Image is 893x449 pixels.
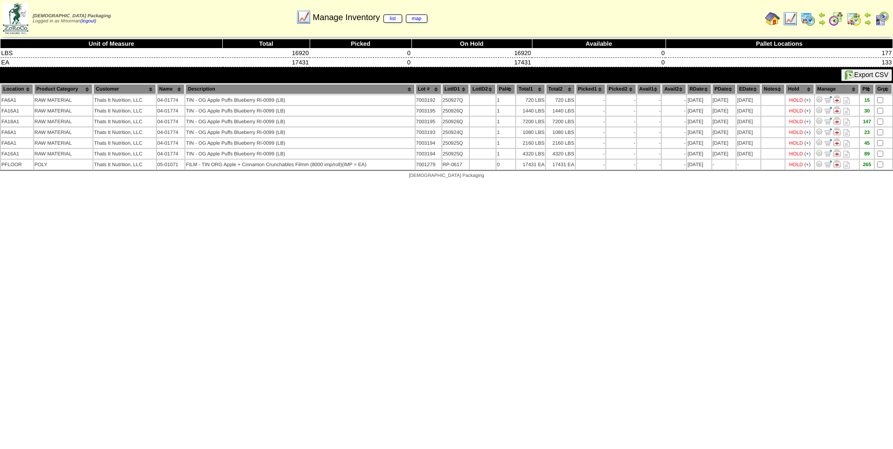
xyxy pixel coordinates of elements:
[576,106,606,116] td: -
[34,160,93,169] td: POLY
[310,49,411,58] td: 0
[157,117,184,126] td: 04-01774
[712,117,736,126] td: [DATE]
[737,106,760,116] td: [DATE]
[824,128,832,135] img: Move
[637,95,661,105] td: -
[824,117,832,125] img: Move
[801,11,815,26] img: calendarprod.gif
[546,127,575,137] td: 1080 LBS
[1,138,33,148] td: FA6A1
[843,129,850,136] i: Note
[815,149,823,157] img: Adjust
[34,138,93,148] td: RAW MATERIAL
[34,127,93,137] td: RAW MATERIAL
[687,160,711,169] td: [DATE]
[496,149,515,159] td: 1
[223,58,310,67] td: 17431
[185,117,414,126] td: TIN - OG Apple Puffs Blueberry RI-0099 (LB)
[804,151,810,157] div: (+)
[712,84,736,94] th: PDate
[606,95,636,105] td: -
[846,11,861,26] img: calendarinout.gif
[824,106,832,114] img: Move
[1,149,33,159] td: FA16A1
[833,117,841,125] img: Manage Hold
[662,138,686,148] td: -
[416,138,441,148] td: 7003194
[843,151,850,158] i: Note
[860,130,873,135] div: 23
[687,106,711,116] td: [DATE]
[860,98,873,103] div: 15
[223,49,310,58] td: 16920
[666,39,893,49] th: Pallet Locations
[843,161,850,168] i: Note
[157,127,184,137] td: 04-01774
[815,139,823,146] img: Adjust
[0,39,223,49] th: Unit of Measure
[843,119,850,126] i: Note
[93,138,156,148] td: Thats It Nutrition, LLC
[737,95,760,105] td: [DATE]
[34,95,93,105] td: RAW MATERIAL
[606,117,636,126] td: -
[93,127,156,137] td: Thats It Nutrition, LLC
[185,84,414,94] th: Description
[34,117,93,126] td: RAW MATERIAL
[845,70,854,80] img: excel.gif
[761,84,785,94] th: Notes
[496,138,515,148] td: 1
[185,138,414,148] td: TIN - OG Apple Puffs Blueberry RI-0099 (LB)
[576,160,606,169] td: -
[833,128,841,135] img: Manage Hold
[34,84,93,94] th: Product Category
[576,127,606,137] td: -
[546,160,575,169] td: 17431 EA
[737,117,760,126] td: [DATE]
[662,95,686,105] td: -
[496,95,515,105] td: 1
[860,119,873,125] div: 147
[185,127,414,137] td: TIN - OG Apple Puffs Blueberry RI-0099 (LB)
[712,95,736,105] td: [DATE]
[33,14,111,24] span: Logged in as Mnorman
[818,19,826,26] img: arrowright.gif
[416,106,441,116] td: 7003195
[406,14,428,23] a: map
[546,138,575,148] td: 2160 LBS
[546,106,575,116] td: 1440 LBS
[687,117,711,126] td: [DATE]
[157,84,184,94] th: Name
[789,130,803,135] div: HOLD
[576,117,606,126] td: -
[843,97,850,104] i: Note
[411,39,532,49] th: On Hold
[0,49,223,58] td: LBS
[33,14,111,19] span: [DEMOGRAPHIC_DATA] Packaging
[864,19,872,26] img: arrowright.gif
[516,127,545,137] td: 1080 LBS
[442,149,469,159] td: 250925Q
[687,127,711,137] td: [DATE]
[93,106,156,116] td: Thats It Nutrition, LLC
[815,128,823,135] img: Adjust
[442,95,469,105] td: 250927Q
[34,149,93,159] td: RAW MATERIAL
[843,140,850,147] i: Note
[223,39,310,49] th: Total
[411,58,532,67] td: 17431
[789,119,803,125] div: HOLD
[1,160,33,169] td: PFLOOR
[416,127,441,137] td: 7003193
[185,106,414,116] td: TIN - OG Apple Puffs Blueberry RI-0099 (LB)
[662,84,686,94] th: Avail2
[815,160,823,168] img: Adjust
[804,98,810,103] div: (+)
[532,39,666,49] th: Available
[312,13,427,22] span: Manage Inventory
[516,149,545,159] td: 4320 LBS
[576,95,606,105] td: -
[737,160,760,169] td: -
[737,149,760,159] td: [DATE]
